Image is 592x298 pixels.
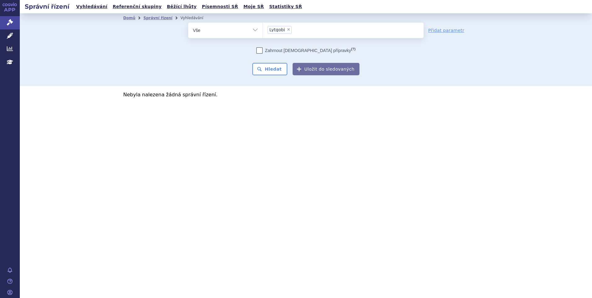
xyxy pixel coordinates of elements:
[143,16,172,20] a: Správní řízení
[74,2,109,11] a: Vyhledávání
[252,63,287,75] button: Hledat
[242,2,266,11] a: Moje SŘ
[287,28,290,31] span: ×
[428,27,464,33] a: Přidat parametr
[267,2,304,11] a: Statistiky SŘ
[256,47,355,54] label: Zahrnout [DEMOGRAPHIC_DATA] přípravky
[269,28,285,32] span: Lytgobi
[20,2,74,11] h2: Správní řízení
[294,26,297,33] input: Lytgobi
[293,63,359,75] button: Uložit do sledovaných
[351,47,355,51] abbr: (?)
[123,16,135,20] a: Domů
[181,13,211,23] li: Vyhledávání
[165,2,198,11] a: Běžící lhůty
[111,2,163,11] a: Referenční skupiny
[123,92,489,97] p: Nebyla nalezena žádná správní řízení.
[200,2,240,11] a: Písemnosti SŘ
